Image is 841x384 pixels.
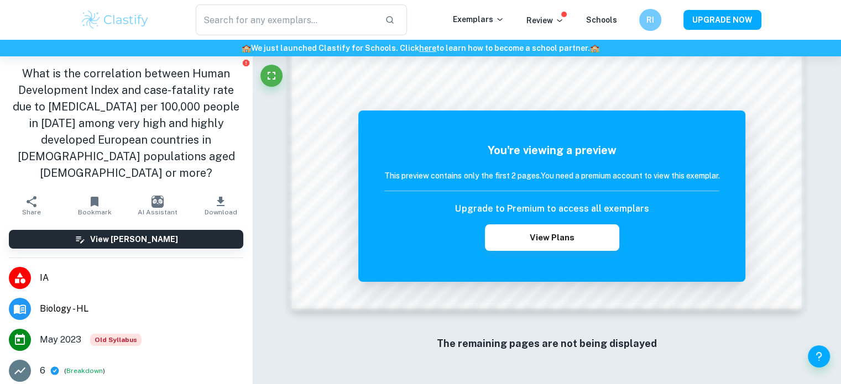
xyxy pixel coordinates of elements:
span: May 2023 [40,333,81,346]
button: Help and Feedback [808,345,830,367]
button: AI Assistant [126,190,189,221]
span: Old Syllabus [90,334,142,346]
span: 🏫 [242,44,251,52]
a: Schools [586,15,617,24]
p: Exemplars [453,13,504,25]
button: Download [189,190,252,221]
button: View Plans [485,224,619,251]
button: Fullscreen [260,65,283,87]
span: IA [40,271,243,285]
button: View [PERSON_NAME] [9,230,243,249]
span: 🏫 [590,44,599,52]
p: 6 [40,364,45,377]
a: here [419,44,436,52]
span: Biology - HL [40,302,243,315]
h5: You're viewing a preview [384,142,719,159]
p: Review [526,14,564,27]
h6: The remaining pages are not being displayed [314,336,780,351]
button: Breakdown [66,366,103,376]
span: Bookmark [78,208,112,216]
img: Clastify logo [80,9,150,31]
button: Report issue [242,59,250,67]
button: Bookmark [63,190,126,221]
span: Download [205,208,237,216]
div: Starting from the May 2025 session, the Biology IA requirements have changed. It's OK to refer to... [90,334,142,346]
h1: What is the correlation between Human Development Index and case-fatality rate due to [MEDICAL_DA... [9,65,243,181]
img: AI Assistant [152,196,164,208]
h6: This preview contains only the first 2 pages. You need a premium account to view this exemplar. [384,170,719,182]
span: Share [22,208,41,216]
h6: View [PERSON_NAME] [90,233,178,245]
h6: Upgrade to Premium to access all exemplars [455,202,649,215]
button: RI [639,9,661,31]
h6: RI [644,14,656,26]
h6: We just launched Clastify for Schools. Click to learn how to become a school partner. [2,42,839,54]
input: Search for any exemplars... [196,4,377,35]
span: AI Assistant [138,208,177,216]
button: UPGRADE NOW [683,10,761,30]
span: ( ) [64,366,105,376]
